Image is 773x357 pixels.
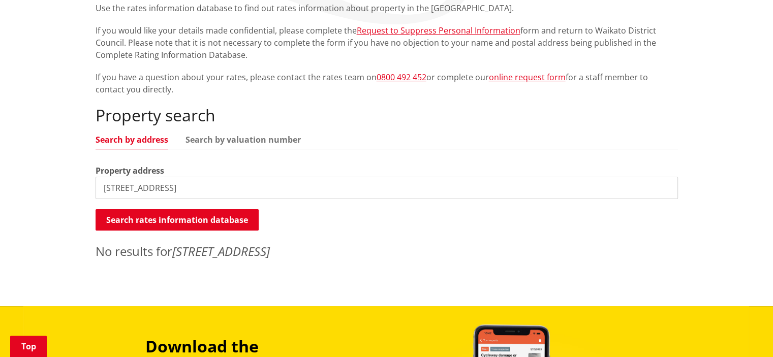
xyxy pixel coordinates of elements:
p: Use the rates information database to find out rates information about property in the [GEOGRAPHI... [96,2,678,14]
button: Search rates information database [96,209,259,231]
label: Property address [96,165,164,177]
a: Top [10,336,47,357]
iframe: Messenger Launcher [726,314,763,351]
p: No results for [96,242,678,261]
a: Search by valuation number [185,136,301,144]
a: Search by address [96,136,168,144]
p: If you would like your details made confidential, please complete the form and return to Waikato ... [96,24,678,61]
h2: Property search [96,106,678,125]
a: online request form [489,72,566,83]
p: If you have a question about your rates, please contact the rates team on or complete our for a s... [96,71,678,95]
em: [STREET_ADDRESS] [172,243,270,259]
a: Request to Suppress Personal Information [357,25,520,36]
a: 0800 492 452 [377,72,426,83]
input: e.g. Duke Street NGARUAWAHIA [96,177,678,199]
